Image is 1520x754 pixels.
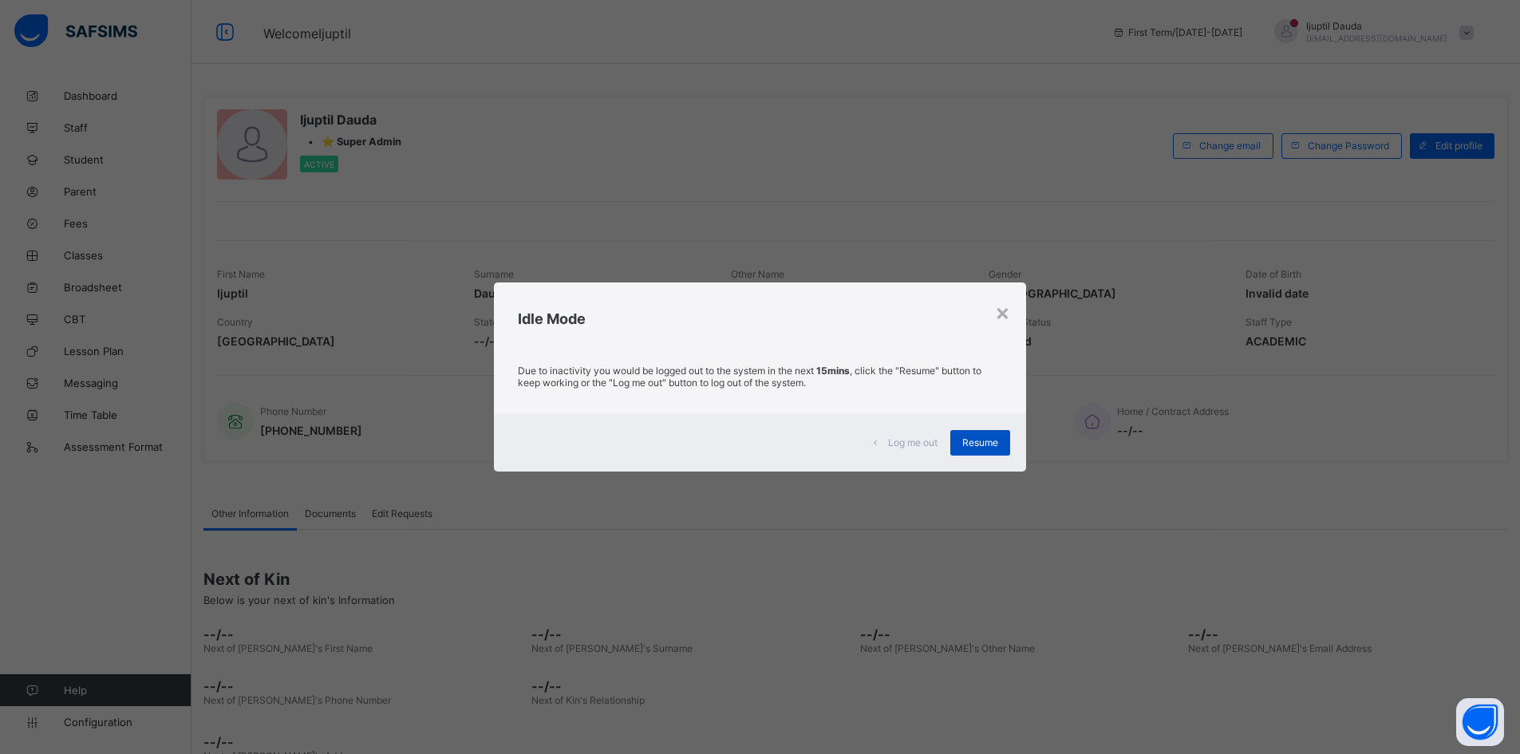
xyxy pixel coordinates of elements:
p: Due to inactivity you would be logged out to the system in the next , click the "Resume" button t... [518,365,1002,389]
span: Resume [962,436,998,448]
div: × [995,298,1010,326]
h2: Idle Mode [518,310,1002,327]
button: Open asap [1456,698,1504,746]
strong: 15mins [816,365,850,377]
span: Log me out [888,436,938,448]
